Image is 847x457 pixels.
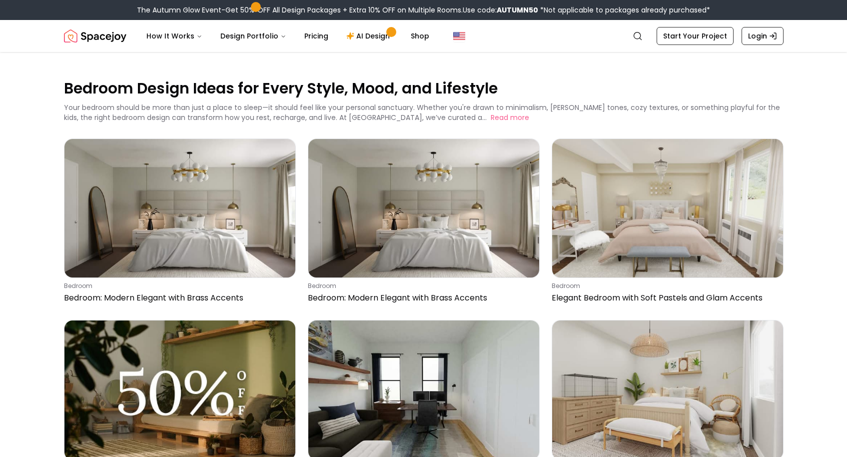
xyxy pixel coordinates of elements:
a: Shop [403,26,437,46]
img: Bedroom: Modern Elegant with Brass Accents [64,139,295,277]
button: Design Portfolio [212,26,294,46]
b: AUTUMN50 [497,5,538,15]
a: Login [742,27,784,45]
button: How It Works [138,26,210,46]
a: AI Design [338,26,401,46]
img: United States [453,30,465,42]
p: Bedroom: Modern Elegant with Brass Accents [308,292,536,304]
p: Your bedroom should be more than just a place to sleep—it should feel like your personal sanctuar... [64,102,780,122]
p: Bedroom: Modern Elegant with Brass Accents [64,292,292,304]
p: bedroom [308,282,536,290]
button: Read more [491,112,529,122]
nav: Global [64,20,784,52]
img: Elegant Bedroom with Soft Pastels and Glam Accents [552,139,783,277]
img: Spacejoy Logo [64,26,126,46]
a: Bedroom: Modern Elegant with Brass AccentsbedroomBedroom: Modern Elegant with Brass Accents [308,138,540,308]
a: Pricing [296,26,336,46]
span: *Not applicable to packages already purchased* [538,5,710,15]
p: Elegant Bedroom with Soft Pastels and Glam Accents [552,292,780,304]
a: Bedroom: Modern Elegant with Brass AccentsbedroomBedroom: Modern Elegant with Brass Accents [64,138,296,308]
a: Elegant Bedroom with Soft Pastels and Glam AccentsbedroomElegant Bedroom with Soft Pastels and Gl... [552,138,784,308]
p: bedroom [552,282,780,290]
img: Bedroom: Modern Elegant with Brass Accents [308,139,539,277]
span: Use code: [463,5,538,15]
a: Start Your Project [657,27,734,45]
p: Bedroom Design Ideas for Every Style, Mood, and Lifestyle [64,78,784,98]
a: Spacejoy [64,26,126,46]
nav: Main [138,26,437,46]
p: bedroom [64,282,292,290]
div: The Autumn Glow Event-Get 50% OFF All Design Packages + Extra 10% OFF on Multiple Rooms. [137,5,710,15]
